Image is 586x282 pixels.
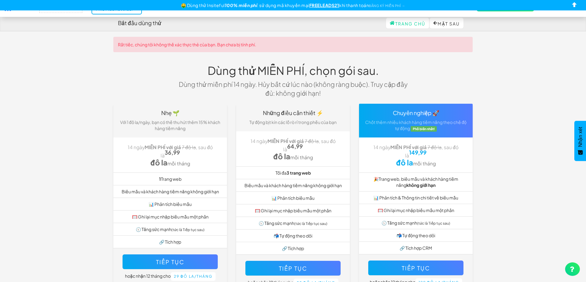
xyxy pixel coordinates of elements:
[369,4,405,8] a: ĐĂNG KÝ MIỄN PHÍ →
[161,109,179,116] font: Nhẹ 🌱
[156,259,184,266] font: Tiếp tục
[150,158,167,167] font: đô la
[249,119,337,125] font: Tự động bịt kín các lỗ rò rỉ trong phễu của bạn
[282,245,304,251] font: 🔗 Tích hợp
[251,138,268,144] font: 14 ngày
[305,138,319,144] font: 7 đô la
[174,274,213,279] font: 29 đô la/tháng
[145,144,181,150] font: MIỄN PHÍ với giá
[287,143,303,150] font: 64,99
[393,109,439,116] font: Chuyên nghiệp 🚀
[118,19,161,26] font: Bắt đầu dùng thử
[128,144,145,150] font: 14 ngày
[390,144,427,150] font: MIỄN PHÍ với giá
[368,261,463,275] button: Tiếp tục
[161,144,213,158] font: , sau đó là
[290,154,313,160] font: mỗi tháng
[381,220,417,226] font: 🕥 Tăng sức mạnh
[400,245,432,251] font: 🔗 Tích hợp CRM
[208,64,379,77] font: Dùng thử MIỄN PHÍ, chọn gói sau.
[263,109,323,116] font: Những điều cần thiết ⚡
[268,138,304,144] font: MIỄN PHÍ với giá
[179,80,408,97] font: Dùng thử miễn phí 14 ngày. Hủy bất cứ lúc nào (không ràng buộc). Truy cập đầy đủ: không giới hạn!
[378,207,454,213] font: 🥅 Ghi lại mục nhập biểu mẫu một phần
[259,220,294,226] font: 🕥 Tăng sức mạnh
[136,226,171,232] font: 🕥 Tăng sức mạnh
[395,21,425,26] font: Trang chủ
[274,233,312,238] font: 📬 Tự động theo dõi
[272,195,314,201] font: 📊 Phân tích biểu mẫu
[339,2,369,8] font: khi thanh toán
[294,221,327,226] font: (tức là Tiếp tục sau)
[255,208,331,213] font: 🥅 Ghi lại mục nhập biểu mẫu một phần
[373,195,458,200] font: 📊 Phân tích & Thông tin chi tiết về biểu mẫu
[245,261,341,275] button: Tiếp tục
[417,221,450,226] font: (tức là Tiếp tục sau)
[123,254,218,269] button: Tiếp tục
[279,265,307,272] font: Tiếp tục
[149,201,192,207] font: 📊 Phân tích biểu mẫu
[283,138,336,152] font: , sau đó là
[182,144,196,150] font: 7 đô la
[257,2,309,8] font: : sử dụng mã khuyến mại
[438,21,460,26] font: Mặt sau
[396,158,413,167] font: đô la
[430,18,463,29] button: Mặt sau
[132,214,209,219] font: 🥅 Ghi lại mục nhập biểu mẫu một phần
[373,144,390,150] font: 14 ngày
[428,144,442,150] font: 7 đô la
[373,176,379,182] font: 🎉
[118,42,256,47] font: Rất tiếc, chúng tôi không thể xác thực thẻ của bạn. Bạn chưa bị tính phí.
[167,160,190,166] font: mỗi tháng
[578,127,583,147] font: Nhận xét
[574,121,586,161] button: Phản hồi - Hiển thị khảo sát
[244,183,342,188] font: Biểu mẫu và khách hàng tiềm năng không giới hạn
[165,149,180,156] font: 36,99
[120,119,220,131] font: Với 1 đô la/ngày, bạn có thể thu hút thêm 15% khách hàng tiềm năng
[273,152,290,161] font: đô la
[161,176,182,182] font: Trang web
[159,239,181,245] font: 🔗 Tích hợp
[287,170,311,176] font: 3 trang web
[413,160,436,166] font: mỗi tháng
[122,189,219,194] font: Biểu mẫu và khách hàng tiềm năng không giới hạn
[171,227,205,232] font: (tức là Tiếp tục sau)
[402,265,430,272] font: Tiếp tục
[125,273,171,279] font: hoặc nhận 12 tháng cho
[413,127,435,131] font: Phổ biến nhất!
[386,18,429,29] a: Trang chủ
[409,149,427,156] font: 149,99
[171,272,216,281] button: 29 đô la/tháng
[225,2,257,8] font: 100% miễn phí
[275,170,287,176] font: Tối đa
[379,176,458,188] font: Trang web, biểu mẫu và khách hàng tiềm năng
[397,233,435,238] font: 📬 Tự động theo dõi
[181,2,225,8] font: 🤑 Dùng thử Insiteful
[365,119,467,131] font: Chốt thêm nhiều khách hàng tiềm năng theo chế độ tự động
[309,2,339,8] font: FREELEADS21
[405,144,459,158] font: , sau đó là
[159,176,161,182] font: 1
[406,182,436,188] font: không giới hạn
